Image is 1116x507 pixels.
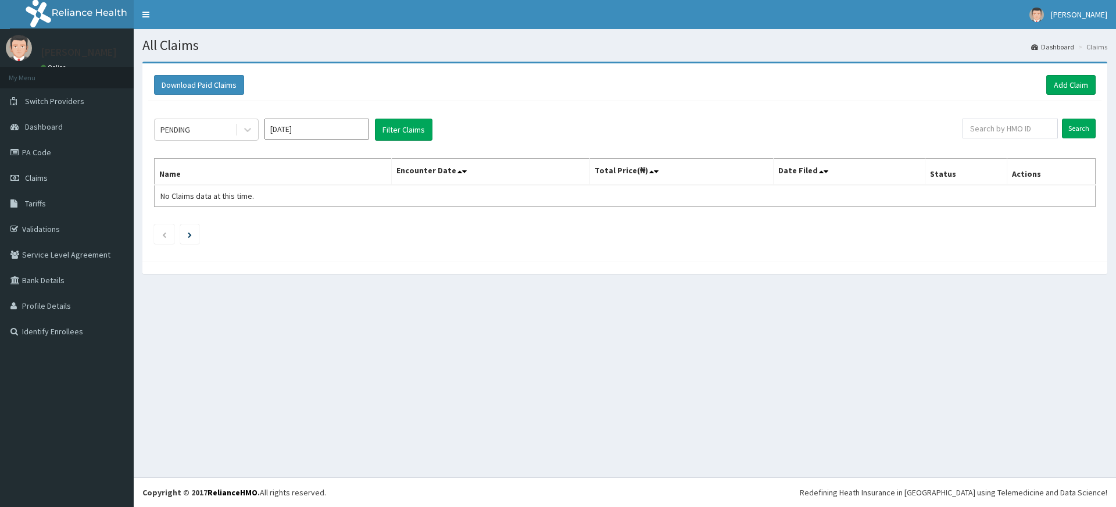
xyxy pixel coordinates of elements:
li: Claims [1075,42,1107,52]
th: Encounter Date [391,159,589,185]
footer: All rights reserved. [134,477,1116,507]
strong: Copyright © 2017 . [142,487,260,498]
span: Tariffs [25,198,46,209]
span: No Claims data at this time. [160,191,254,201]
button: Filter Claims [375,119,432,141]
a: RelianceHMO [208,487,257,498]
h1: All Claims [142,38,1107,53]
button: Download Paid Claims [154,75,244,95]
th: Status [925,159,1007,185]
a: Dashboard [1031,42,1074,52]
a: Online [41,63,69,72]
img: User Image [6,35,32,61]
input: Select Month and Year [264,119,369,140]
img: User Image [1029,8,1044,22]
a: Add Claim [1046,75,1096,95]
th: Date Filed [773,159,925,185]
p: [PERSON_NAME] [41,47,117,58]
div: Redefining Heath Insurance in [GEOGRAPHIC_DATA] using Telemedicine and Data Science! [800,487,1107,498]
input: Search [1062,119,1096,138]
a: Previous page [162,229,167,240]
th: Name [155,159,392,185]
span: Dashboard [25,122,63,132]
span: Claims [25,173,48,183]
input: Search by HMO ID [963,119,1058,138]
th: Total Price(₦) [589,159,773,185]
a: Next page [188,229,192,240]
span: [PERSON_NAME] [1051,9,1107,20]
div: PENDING [160,124,190,135]
span: Switch Providers [25,96,84,106]
th: Actions [1007,159,1095,185]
